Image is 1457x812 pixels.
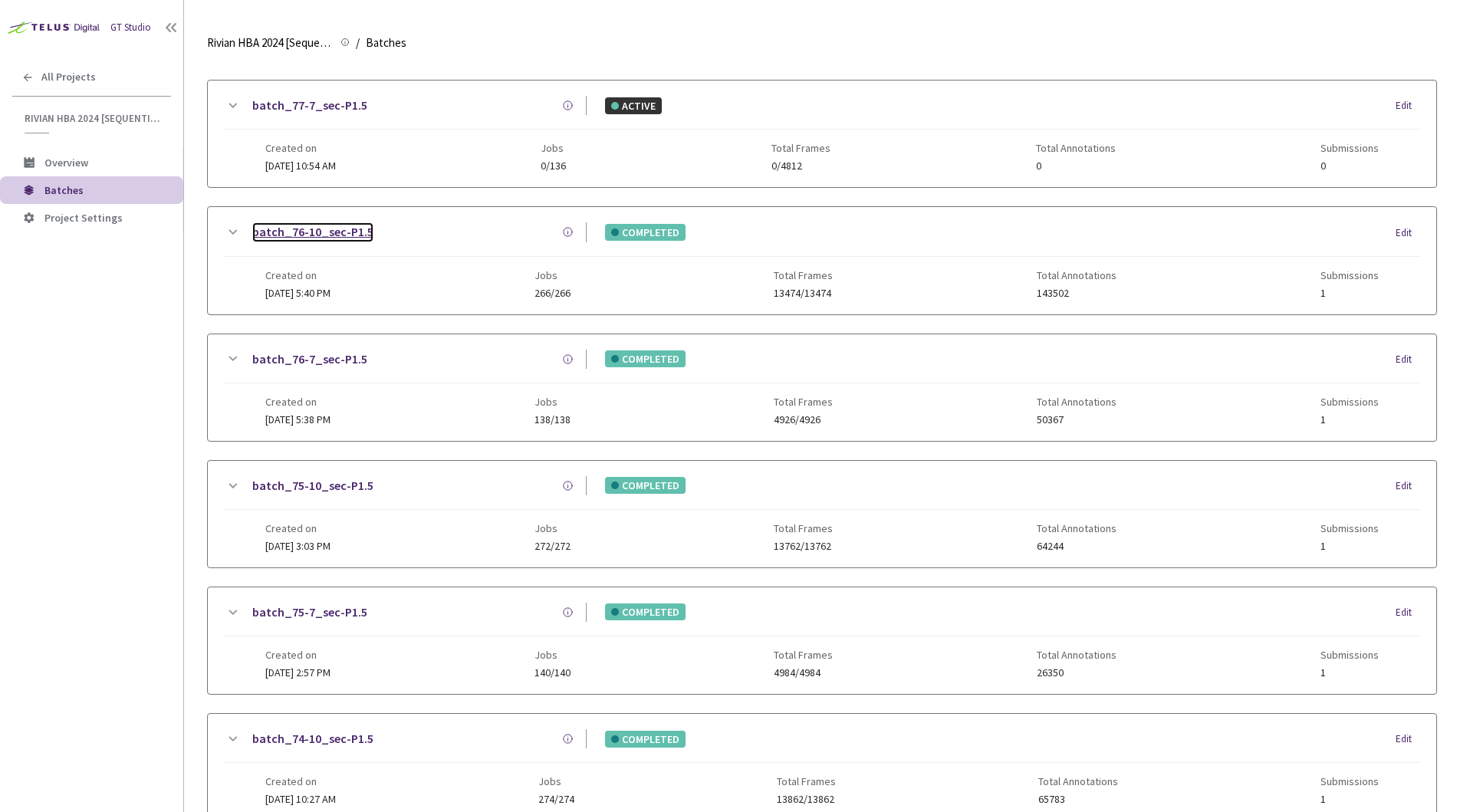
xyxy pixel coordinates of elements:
span: Total Frames [774,269,833,281]
span: 1 [1321,541,1379,552]
span: Submissions [1321,269,1379,281]
div: Edit [1396,605,1421,620]
span: Total Annotations [1038,775,1118,787]
span: Overview [44,156,88,169]
span: [DATE] 10:27 AM [265,792,336,806]
span: Total Annotations [1037,396,1117,408]
div: Edit [1396,478,1421,494]
span: 50367 [1037,414,1117,426]
span: Project Settings [44,211,123,225]
a: batch_75-10_sec-P1.5 [252,476,373,495]
div: batch_75-7_sec-P1.5COMPLETEDEditCreated on[DATE] 2:57 PMJobs140/140Total Frames4984/4984Total Ann... [208,587,1436,694]
span: Created on [265,396,331,408]
li: / [356,34,360,52]
span: 0 [1321,160,1379,172]
span: 140/140 [534,667,571,679]
span: 143502 [1037,288,1117,299]
span: 274/274 [538,794,574,805]
span: [DATE] 3:03 PM [265,539,331,553]
span: Created on [265,522,331,534]
span: 4926/4926 [774,414,833,426]
span: 1 [1321,667,1379,679]
span: Batches [44,183,84,197]
span: Total Frames [771,142,830,154]
span: Created on [265,142,336,154]
a: batch_77-7_sec-P1.5 [252,96,367,115]
div: COMPLETED [605,731,686,748]
span: 272/272 [534,541,571,552]
span: 1 [1321,794,1379,805]
span: Jobs [534,396,571,408]
a: batch_74-10_sec-P1.5 [252,729,373,748]
a: batch_75-7_sec-P1.5 [252,603,367,622]
span: 13862/13862 [777,794,836,805]
span: 0/4812 [771,160,830,172]
span: [DATE] 10:54 AM [265,159,336,173]
span: Created on [265,269,331,281]
span: Submissions [1321,396,1379,408]
div: batch_76-7_sec-P1.5COMPLETEDEditCreated on[DATE] 5:38 PMJobs138/138Total Frames4926/4926Total Ann... [208,334,1436,441]
span: Submissions [1321,775,1379,787]
span: Jobs [534,649,571,661]
div: batch_76-10_sec-P1.5COMPLETEDEditCreated on[DATE] 5:40 PMJobs266/266Total Frames13474/13474Total ... [208,207,1436,314]
span: 64244 [1037,541,1117,552]
span: Submissions [1321,142,1379,154]
span: 26350 [1037,667,1117,679]
span: 1 [1321,288,1379,299]
span: Created on [265,649,331,661]
div: COMPLETED [605,224,686,241]
span: All Projects [41,71,96,84]
span: 0/136 [541,160,566,172]
span: 13474/13474 [774,288,833,299]
div: Edit [1396,731,1421,747]
div: Edit [1396,352,1421,367]
span: Total Frames [774,396,833,408]
div: batch_77-7_sec-P1.5ACTIVEEditCreated on[DATE] 10:54 AMJobs0/136Total Frames0/4812Total Annotation... [208,81,1436,187]
span: 1 [1321,414,1379,426]
span: 4984/4984 [774,667,833,679]
span: Jobs [534,522,571,534]
span: Created on [265,775,336,787]
span: 13762/13762 [774,541,833,552]
span: [DATE] 2:57 PM [265,666,331,679]
div: Edit [1396,225,1421,241]
div: ACTIVE [605,97,662,114]
span: 65783 [1038,794,1118,805]
div: GT Studio [110,21,151,35]
span: Jobs [541,142,566,154]
span: Submissions [1321,522,1379,534]
span: Total Annotations [1037,522,1117,534]
span: Rivian HBA 2024 [Sequential] [25,112,162,125]
span: Batches [366,34,406,52]
a: batch_76-7_sec-P1.5 [252,350,367,369]
span: Jobs [534,269,571,281]
div: COMPLETED [605,477,686,494]
span: 0 [1036,160,1116,172]
span: 138/138 [534,414,571,426]
span: [DATE] 5:38 PM [265,413,331,426]
a: batch_76-10_sec-P1.5 [252,222,373,242]
div: Edit [1396,98,1421,113]
span: [DATE] 5:40 PM [265,286,331,300]
div: COMPLETED [605,350,686,367]
span: 266/266 [534,288,571,299]
span: Submissions [1321,649,1379,661]
span: Total Frames [774,649,833,661]
div: COMPLETED [605,603,686,620]
span: Jobs [538,775,574,787]
span: Total Annotations [1036,142,1116,154]
div: batch_75-10_sec-P1.5COMPLETEDEditCreated on[DATE] 3:03 PMJobs272/272Total Frames13762/13762Total ... [208,461,1436,567]
span: Total Frames [774,522,833,534]
span: Rivian HBA 2024 [Sequential] [207,34,331,52]
span: Total Annotations [1037,269,1117,281]
span: Total Annotations [1037,649,1117,661]
span: Total Frames [777,775,836,787]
